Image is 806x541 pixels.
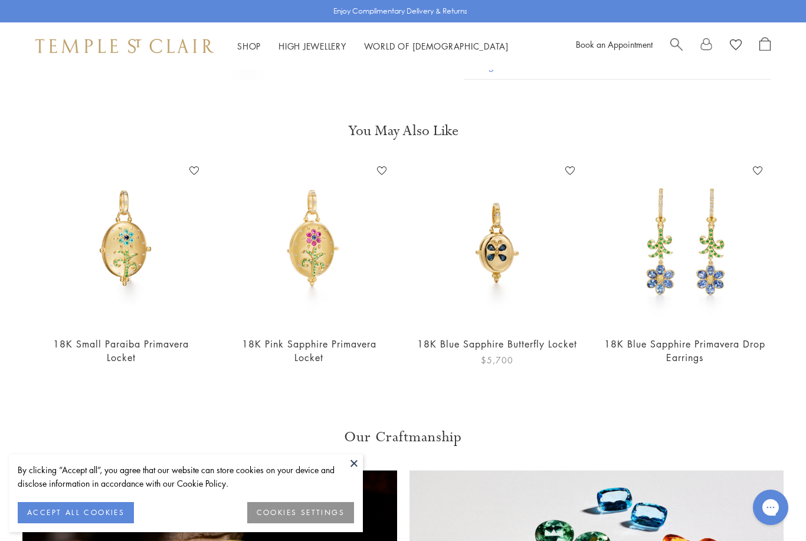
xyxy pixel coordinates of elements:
h3: You May Also Like [47,122,759,140]
a: View Wishlist [730,37,742,55]
a: ShopShop [237,40,261,52]
p: Enjoy Complimentary Delivery & Returns [333,5,467,17]
button: COOKIES SETTINGS [247,502,354,523]
span: $5,700 [481,353,513,367]
a: 18K Pink Sapphire Primavera Locket [242,337,376,364]
img: Temple St. Clair [35,39,214,53]
a: World of [DEMOGRAPHIC_DATA]World of [DEMOGRAPHIC_DATA] [364,40,509,52]
iframe: Gorgias live chat messenger [747,486,794,529]
img: E36889-STEMBS [603,161,768,326]
img: P36888-STMLOCPA [39,161,204,326]
button: ACCEPT ALL COOKIES [18,502,134,523]
a: 18K Small Paraiba Primavera Locket [53,337,189,364]
a: Open Shopping Bag [759,37,771,55]
nav: Main navigation [237,39,509,54]
a: Book an Appointment [576,38,653,50]
h3: Our Craftmanship [22,428,784,447]
a: High JewelleryHigh Jewellery [279,40,346,52]
a: Search [670,37,683,55]
img: 18K Blue Sapphire Butterfly Locket [415,161,579,326]
a: 18K Blue Sapphire Primavera Drop Earrings [604,337,765,364]
img: P36888-STMLOCPS [227,161,392,326]
div: By clicking “Accept all”, you agree that our website can store cookies on your device and disclos... [18,463,354,490]
a: 18K Blue Sapphire Butterfly Locket [417,337,577,350]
